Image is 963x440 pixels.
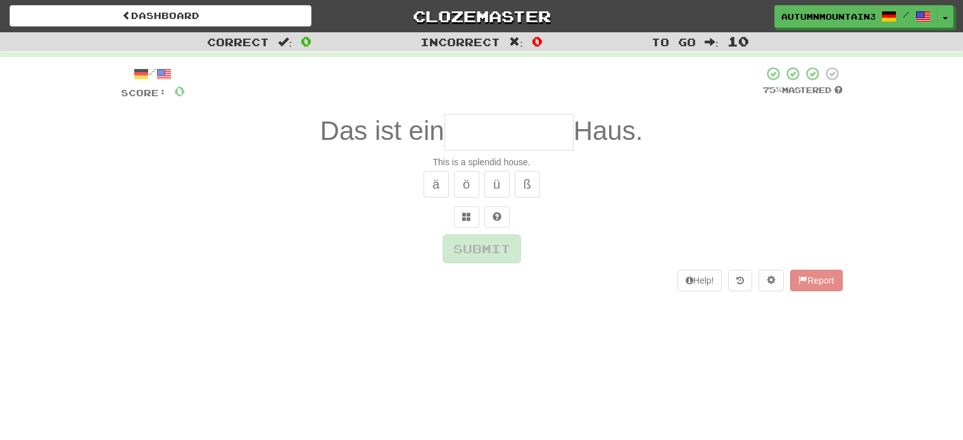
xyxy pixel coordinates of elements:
button: Switch sentence to multiple choice alt+p [454,206,479,228]
span: Das ist ein [320,116,444,146]
strong: Fast Track Level 4 [462,56,531,65]
div: Mastered [763,85,843,96]
button: ü [484,171,510,198]
button: ö [454,171,479,198]
span: : [509,37,523,47]
span: To go [651,35,696,48]
a: Clozemaster [330,5,633,27]
span: Incorrect [420,35,500,48]
span: : [705,37,719,47]
span: 0 [174,83,185,99]
button: Single letter hint - you only get 1 per sentence and score half the points! alt+h [484,206,510,228]
button: ß [515,171,540,198]
span: Correct [207,35,269,48]
span: Score: [121,87,167,98]
button: Help! [677,270,722,291]
button: Report [790,270,842,291]
div: This is a splendid house. [121,156,843,168]
span: 0 [301,34,312,49]
button: Submit [443,234,521,263]
button: ä [424,171,449,198]
a: AutumnMountain3695 / [774,5,938,28]
span: AutumnMountain3695 [781,11,875,22]
button: Round history (alt+y) [728,270,752,291]
div: / [121,66,185,82]
span: Haus. [574,116,643,146]
a: Dashboard [9,5,312,27]
span: : [278,37,292,47]
span: 75 % [763,85,782,95]
span: / [903,10,909,19]
span: 0 [532,34,543,49]
span: 10 [727,34,749,49]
